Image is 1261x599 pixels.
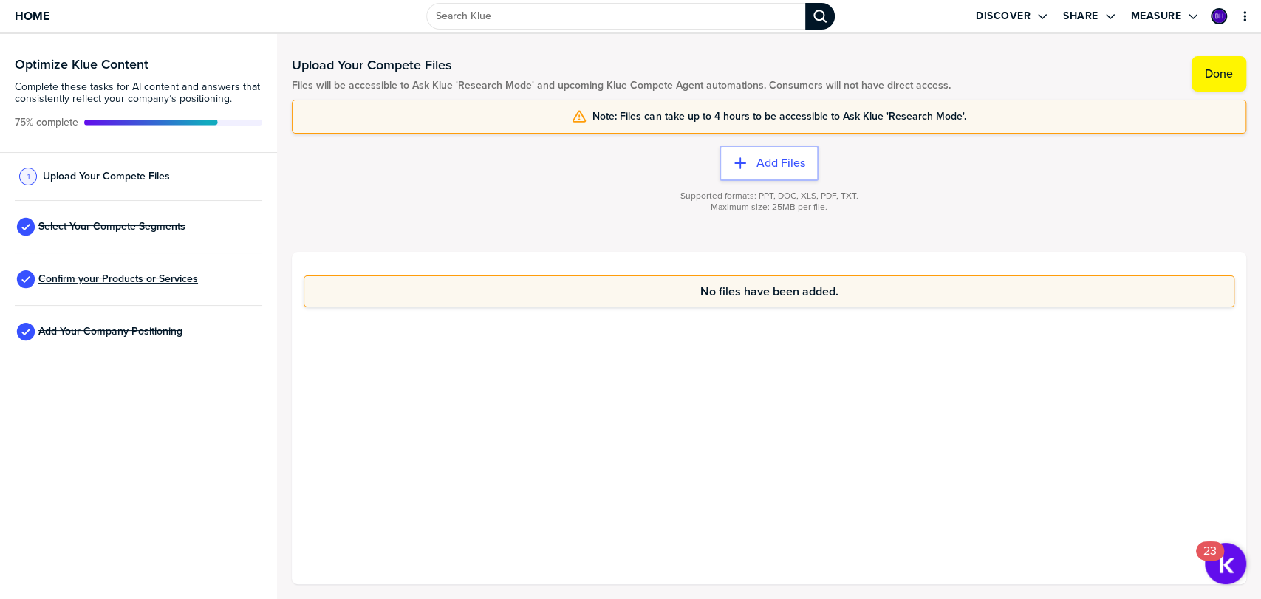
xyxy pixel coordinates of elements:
label: Measure [1131,10,1182,23]
span: Supported formats: PPT, DOC, XLS, PDF, TXT. [680,191,858,202]
div: Bärbel Heuser-Roth [1211,8,1227,24]
span: Maximum size: 25MB per file. [711,202,827,213]
label: Share [1063,10,1098,23]
button: Done [1192,56,1246,92]
h1: Upload Your Compete Files [292,56,951,74]
span: Home [15,10,49,22]
span: Complete these tasks for AI content and answers that consistently reflect your company’s position... [15,81,262,105]
span: Select Your Compete Segments [38,221,185,233]
label: Discover [976,10,1031,23]
span: Confirm your Products or Services [38,273,198,285]
span: Add Your Company Positioning [38,326,182,338]
button: Open Resource Center, 23 new notifications [1205,543,1246,584]
input: Search Klue [426,3,805,30]
a: Edit Profile [1209,7,1228,26]
button: Add Files [720,146,819,181]
label: Done [1205,66,1233,81]
div: Search Klue [805,3,835,30]
span: No files have been added. [700,285,838,298]
img: a51347866a581f477dbe3310bf04b439-sml.png [1212,10,1226,23]
h3: Optimize Klue Content [15,58,262,71]
span: Upload Your Compete Files [43,171,170,182]
span: Files will be accessible to Ask Klue 'Research Mode' and upcoming Klue Compete Agent automations.... [292,80,951,92]
span: Active [15,117,78,129]
label: Add Files [756,156,805,171]
span: Note: Files can take up to 4 hours to be accessible to Ask Klue 'Research Mode'. [592,111,966,123]
div: 23 [1203,551,1217,570]
span: 1 [27,171,30,182]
